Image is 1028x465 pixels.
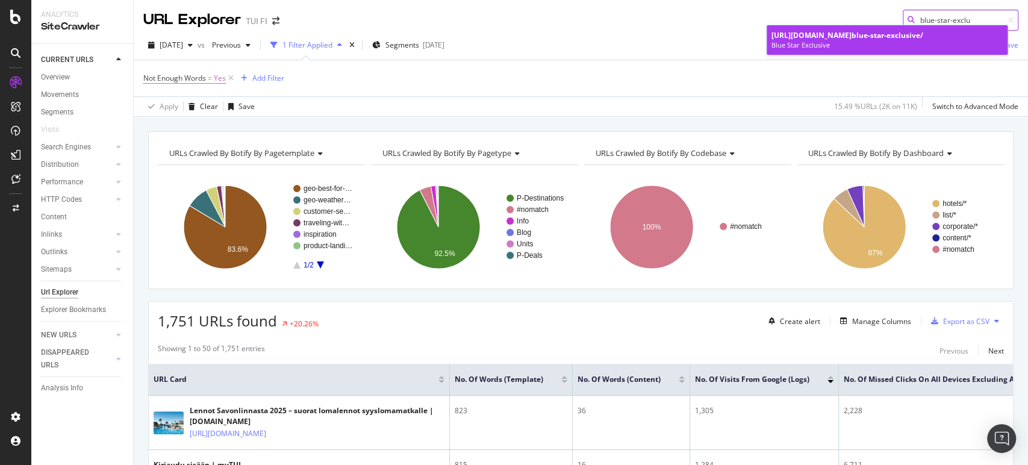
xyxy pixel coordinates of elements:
span: blue-star-exclu [852,30,906,40]
span: URLs Crawled By Botify By pagetype [382,148,511,158]
text: Blog [517,228,531,237]
div: Content [41,211,67,223]
div: Apply [160,101,178,111]
input: Find a URL [903,10,1018,31]
a: [URL][DOMAIN_NAME] [190,428,266,440]
text: geo-best-for-… [304,184,352,193]
span: 1,751 URLs found [158,311,277,331]
button: Segments[DATE] [367,36,449,55]
div: Previous [939,346,968,356]
img: main image [154,411,184,434]
button: Switch to Advanced Mode [927,97,1018,116]
button: Manage Columns [835,314,911,328]
div: Export as CSV [943,316,989,326]
text: Units [517,240,533,248]
svg: A chart. [158,175,363,279]
div: Segments [41,106,73,119]
div: SiteCrawler [41,20,123,34]
text: product-landi… [304,242,352,250]
text: #nomatch [730,222,762,231]
svg: A chart. [797,175,1002,279]
button: [DATE] [143,36,198,55]
text: customer-se… [304,207,350,216]
div: 36 [578,405,685,416]
a: Overview [41,71,125,84]
div: Url Explorer [41,286,78,299]
a: Search Engines [41,141,113,154]
a: Outlinks [41,246,113,258]
div: Outlinks [41,246,67,258]
a: CURRENT URLS [41,54,113,66]
a: HTTP Codes [41,193,113,206]
div: Search Engines [41,141,91,154]
span: URL Card [154,374,435,385]
a: Segments [41,106,125,119]
a: NEW URLS [41,329,113,342]
text: P-Deals [517,251,543,260]
div: Performance [41,176,83,189]
div: arrow-right-arrow-left [272,17,279,25]
a: [URL][DOMAIN_NAME]blue-star-exclusive/Blue Star Exclusive [767,25,1008,55]
h4: URLs Crawled By Botify By pagetype [380,143,567,163]
div: TUI FI [246,15,267,27]
div: 1,305 [695,405,833,416]
text: Info [517,217,529,225]
text: corporate/* [942,222,978,231]
text: 92.5% [434,249,455,258]
div: Analytics [41,10,123,20]
text: 100% [642,223,661,231]
div: 1 Filter Applied [282,40,332,50]
div: URL Explorer [143,10,241,30]
svg: A chart. [371,175,576,279]
div: Blue Star Exclusive [771,40,1003,50]
button: Create alert [764,311,820,331]
button: Add Filter [236,71,284,86]
a: Distribution [41,158,113,171]
text: list/* [942,211,956,219]
text: P-Destinations [517,194,564,202]
div: NEW URLS [41,329,76,342]
div: Add Filter [252,73,284,83]
a: Inlinks [41,228,113,241]
div: Switch to Advanced Mode [932,101,1018,111]
span: Previous [207,40,241,50]
span: No. of Words (Template) [455,374,543,385]
span: URLs Crawled By Botify By codebase [596,148,726,158]
span: = [208,73,212,83]
text: #nomatch [517,205,549,214]
span: 2025 Sep. 5th [160,40,183,50]
div: Analysis Info [41,382,83,395]
div: Create alert [780,316,820,326]
div: Visits [41,123,59,136]
a: Sitemaps [41,263,113,276]
div: times [347,39,357,51]
button: 1 Filter Applied [266,36,347,55]
div: DISAPPEARED URLS [41,346,102,372]
div: Explorer Bookmarks [41,304,106,316]
text: 1/2 [304,261,314,269]
div: 15.49 % URLs ( 2K on 11K ) [834,101,917,111]
a: Visits [41,123,71,136]
div: HTTP Codes [41,193,82,206]
a: Analysis Info [41,382,125,395]
div: CURRENT URLS [41,54,93,66]
a: Movements [41,89,125,101]
div: Next [988,346,1004,356]
div: Clear [200,101,218,111]
div: [URL][DOMAIN_NAME] sive/ [771,30,1003,40]
button: Apply [143,97,178,116]
div: [DATE] [423,40,444,50]
button: Save [223,97,255,116]
text: 87% [868,248,883,257]
a: Performance [41,176,113,189]
div: Sitemaps [41,263,72,276]
div: Save [238,101,255,111]
div: Distribution [41,158,79,171]
text: content/* [942,234,971,242]
button: Previous [207,36,255,55]
svg: A chart. [584,175,789,279]
div: Movements [41,89,79,101]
